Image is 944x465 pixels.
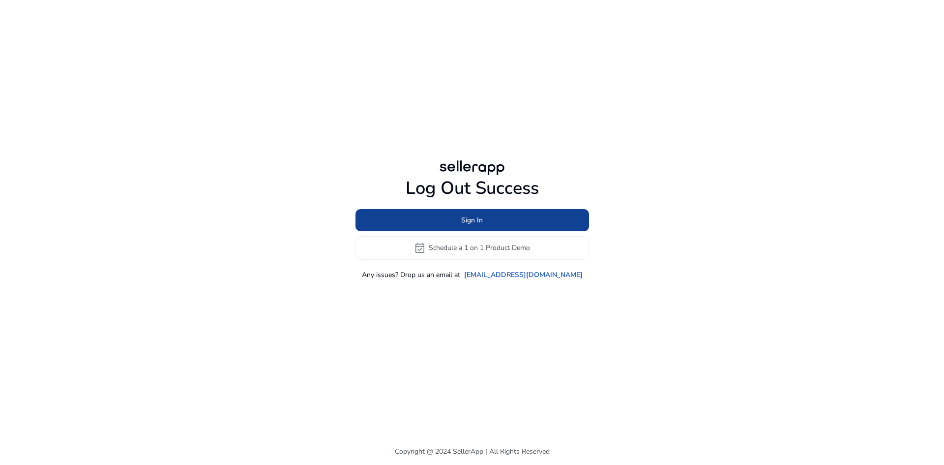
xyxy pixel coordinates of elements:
a: [EMAIL_ADDRESS][DOMAIN_NAME] [464,270,583,280]
p: Any issues? Drop us an email at [362,270,460,280]
button: Sign In [355,209,589,231]
h1: Log Out Success [355,178,589,199]
span: event_available [414,242,426,254]
span: Sign In [461,215,483,225]
button: event_availableSchedule a 1 on 1 Product Demo [355,236,589,260]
